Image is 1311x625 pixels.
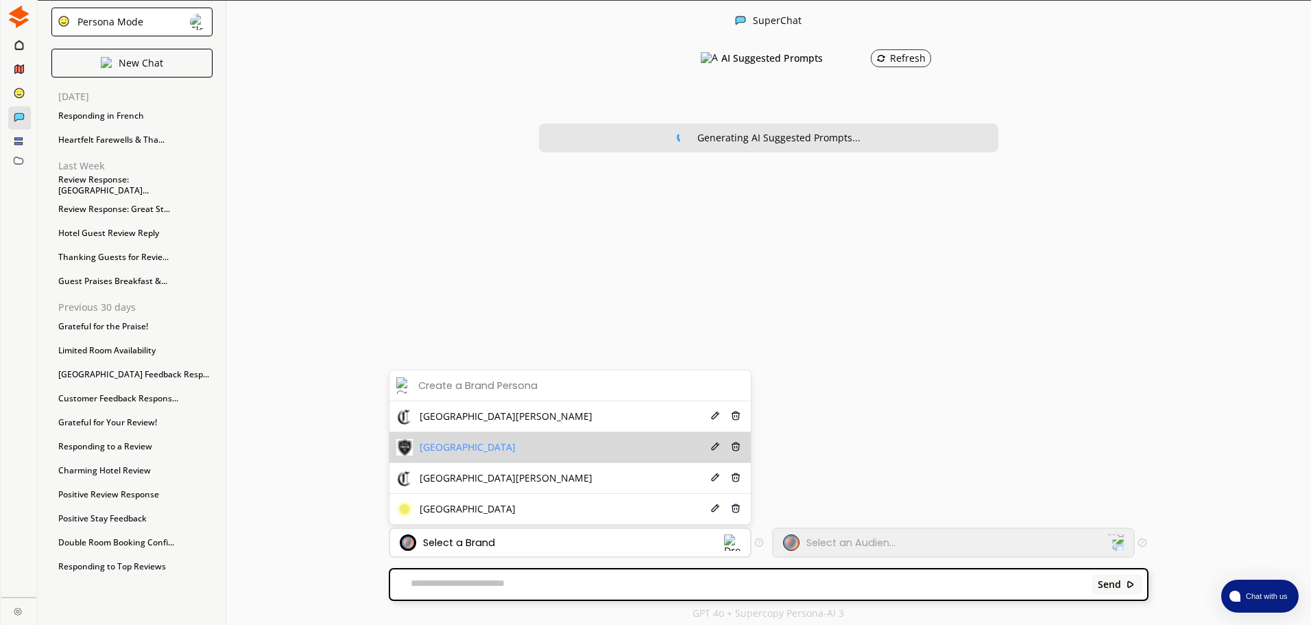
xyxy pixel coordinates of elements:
img: Audience Icon [783,534,799,551]
img: Close [101,57,112,68]
a: Close [1,598,36,622]
img: Dropdown Icon [724,534,741,551]
div: Charming Hotel Review [51,460,213,481]
div: Review Response: Great St... [51,199,213,220]
div: Heartfelt Farewells & Tha... [51,130,213,150]
button: Edit Icon [708,409,722,425]
div: Refresh [876,53,926,64]
div: Responding in French [51,106,213,126]
button: Delete Icon [729,409,744,425]
button: atlas-launcher [1221,580,1299,613]
img: Close [735,15,746,26]
img: Close [14,607,22,615]
img: Close [1126,580,1135,589]
span: Chat with us [1240,591,1290,602]
div: Hotel Guest Review Reply [51,223,213,244]
div: [GEOGRAPHIC_DATA] Feedback Resp... [51,364,213,385]
button: Edit Icon [708,471,722,486]
div: Select a Brand [423,537,495,548]
img: Close [677,131,689,143]
button: Delete Icon [729,502,744,517]
button: Delete Icon [729,471,744,486]
img: Dropdown Icon [1107,534,1124,552]
img: Delete Icon [731,442,741,451]
img: Close [190,14,206,30]
img: Edit Icon [710,504,720,513]
p: Last Week [58,161,213,172]
img: Tooltip Icon [755,539,763,547]
div: Guest Praises Breakfast &... [51,271,213,292]
img: Refresh [876,54,886,63]
div: Grateful for the Praise! [51,316,213,337]
img: Delete Icon [731,473,741,482]
img: Brand Icon [396,439,413,456]
img: Close [58,15,70,27]
div: Responding to Top Reviews [51,556,213,577]
div: Create a Brand Persona [418,380,538,391]
div: Generating AI Suggested Prompts... [697,132,861,143]
p: GPT 4o + Supercopy Persona-AI 3 [693,608,844,619]
div: Positive Review Response [51,484,213,505]
div: Customer Feedback Respons... [51,388,213,409]
img: Create Icon [396,377,413,394]
img: Delete Icon [731,504,741,513]
p: New Chat [119,58,163,69]
img: Edit Icon [710,442,720,451]
div: Thanking Guests for Revie... [51,247,213,268]
span: [GEOGRAPHIC_DATA] [420,504,516,515]
img: Brand Icon [396,470,413,486]
div: Persona Mode [73,16,143,27]
b: Send [1098,579,1121,590]
img: Brand Icon [400,534,416,551]
p: Previous 30 days [58,302,213,313]
button: Edit Icon [708,502,722,517]
span: [GEOGRAPHIC_DATA][PERSON_NAME] [420,411,592,422]
div: Double Room Booking Confi... [51,532,213,553]
div: Review Response: [GEOGRAPHIC_DATA]... [51,175,213,196]
div: Positive Stay Feedback [51,508,213,529]
h3: AI Suggested Prompts [721,48,823,69]
img: Brand Icon [396,501,413,517]
div: Grateful for Your Review! [51,412,213,433]
img: Close [8,5,30,28]
p: [DATE] [58,91,213,102]
div: Responding to a Review [51,436,213,457]
div: Limited Room Availability [51,340,213,361]
div: Guest Praise: Flexibility... [51,580,213,601]
img: Tooltip Icon [1138,539,1146,547]
img: Brand Icon [396,408,413,425]
span: [GEOGRAPHIC_DATA][PERSON_NAME] [420,473,592,484]
button: Delete Icon [729,440,744,456]
img: Edit Icon [710,411,720,421]
img: Delete Icon [731,411,741,421]
span: [GEOGRAPHIC_DATA] [420,442,516,453]
div: Select an Audien... [806,537,895,548]
img: Edit Icon [710,473,720,482]
div: SuperChat [753,15,802,28]
button: Edit Icon [708,440,722,456]
img: AI Suggested Prompts [701,52,718,64]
